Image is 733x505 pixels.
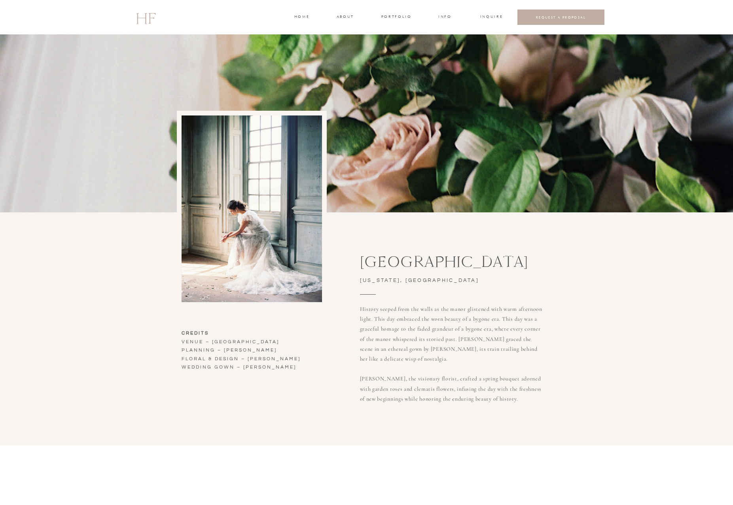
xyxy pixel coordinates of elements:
a: INQUIRE [480,14,502,21]
h3: [GEOGRAPHIC_DATA] [360,253,600,276]
a: portfolio [381,14,411,21]
h3: [US_STATE], [GEOGRAPHIC_DATA] [360,276,498,287]
a: about [337,14,353,21]
b: CREDITS [182,331,209,336]
a: home [294,14,309,21]
a: HF [136,6,155,29]
a: INFO [438,14,453,21]
h3: History seeped from the walls as the manor glistened with warm afternoon light. This day embraced... [360,304,545,404]
a: REQUEST A PROPOSAL [524,15,599,19]
h3: Venue – [GEOGRAPHIC_DATA] planning – [PERSON_NAME] floral & DESIGN – [PERSON_NAME] wedding gown –... [182,329,346,398]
